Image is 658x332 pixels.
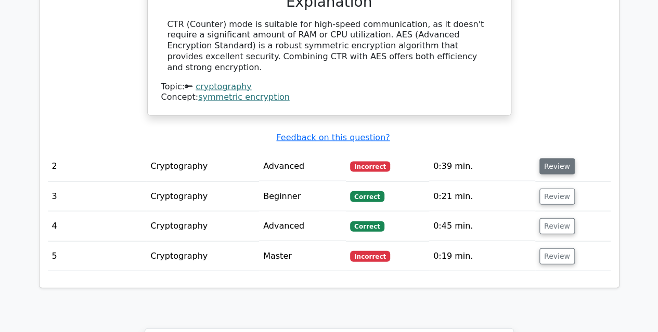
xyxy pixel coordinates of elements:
[259,211,346,241] td: Advanced
[196,82,251,91] a: cryptography
[539,158,575,175] button: Review
[259,152,346,181] td: Advanced
[350,162,390,172] span: Incorrect
[161,92,497,103] div: Concept:
[146,182,259,211] td: Cryptography
[350,251,390,261] span: Incorrect
[259,242,346,271] td: Master
[429,152,535,181] td: 0:39 min.
[259,182,346,211] td: Beginner
[146,152,259,181] td: Cryptography
[539,218,575,234] button: Review
[48,211,147,241] td: 4
[161,82,497,92] div: Topic:
[350,221,384,232] span: Correct
[48,152,147,181] td: 2
[429,242,535,271] td: 0:19 min.
[429,182,535,211] td: 0:21 min.
[167,19,491,73] div: CTR (Counter) mode is suitable for high-speed communication, as it doesn't require a significant ...
[198,92,290,102] a: symmetric encryption
[539,189,575,205] button: Review
[146,242,259,271] td: Cryptography
[146,211,259,241] td: Cryptography
[48,182,147,211] td: 3
[429,211,535,241] td: 0:45 min.
[48,242,147,271] td: 5
[276,132,390,142] a: Feedback on this question?
[539,248,575,264] button: Review
[350,191,384,202] span: Correct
